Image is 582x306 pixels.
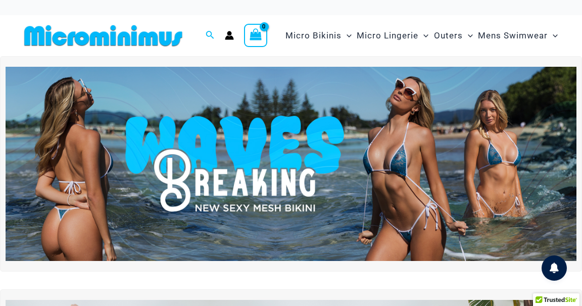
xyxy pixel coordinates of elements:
a: Mens SwimwearMenu ToggleMenu Toggle [475,20,560,51]
span: Micro Bikinis [285,23,342,49]
a: Micro LingerieMenu ToggleMenu Toggle [354,20,431,51]
a: OutersMenu ToggleMenu Toggle [431,20,475,51]
a: Account icon link [225,31,234,40]
img: MM SHOP LOGO FLAT [20,24,186,47]
a: View Shopping Cart, empty [244,24,267,47]
span: Micro Lingerie [357,23,418,49]
nav: Site Navigation [281,19,562,53]
a: Micro BikinisMenu ToggleMenu Toggle [283,20,354,51]
span: Outers [434,23,463,49]
img: Waves Breaking Ocean Bikini Pack [6,67,576,261]
span: Menu Toggle [342,23,352,49]
span: Menu Toggle [548,23,558,49]
span: Menu Toggle [418,23,428,49]
span: Mens Swimwear [478,23,548,49]
span: Menu Toggle [463,23,473,49]
a: Search icon link [206,29,215,42]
